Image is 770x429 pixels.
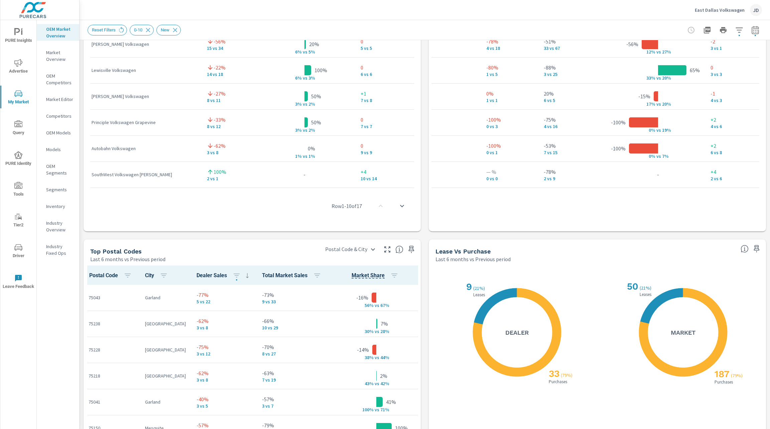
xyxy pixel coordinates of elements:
[413,37,476,45] p: 6%
[641,75,659,81] p: 33% v
[711,37,758,45] p: -2
[207,176,248,181] p: 2 vs 1
[46,220,74,233] p: Industry Overview
[711,72,758,77] p: 3 vs 3
[544,98,606,103] p: 6 vs 5
[544,124,606,129] p: 4 vs 16
[731,372,744,379] p: ( 79% )
[711,150,758,155] p: 6 vs 8
[262,272,324,280] span: Total Market Sales
[711,176,758,181] p: 2 vs 6
[262,377,324,383] p: 7 vs 19
[46,96,74,103] p: Market Editor
[486,176,533,181] p: 0 vs 0
[37,241,79,258] div: Industry Fixed Ops
[626,40,638,48] p: -56%
[197,299,251,304] p: 5 vs 22
[626,281,638,292] h2: 50
[641,153,659,159] p: 0% v
[288,75,305,81] p: 6% v
[37,71,79,88] div: OEM Competitors
[46,129,74,136] p: OEM Models
[2,182,34,198] span: Tools
[352,272,401,280] span: Market Share
[197,291,251,299] p: -77%
[46,146,74,153] p: Models
[641,49,659,55] p: 12% v
[505,329,529,336] h5: Dealer
[413,124,476,129] p: 8 vs 3
[46,73,74,86] p: OEM Competitors
[711,168,758,176] p: +4
[311,92,321,100] p: 50%
[465,281,472,292] h2: 9
[659,49,675,55] p: s 27%
[303,171,305,179] p: -
[145,320,186,327] p: [GEOGRAPHIC_DATA]
[214,64,226,72] p: -22%
[544,176,606,181] p: 2 vs 9
[741,245,749,253] span: Understand how shoppers are deciding to purchase vehicles. Sales data is based off market registr...
[361,72,413,77] p: 6 vs 6
[659,153,675,159] p: s 7%
[37,201,79,211] div: Inventory
[713,368,730,380] h2: 187
[288,49,305,55] p: 6% v
[690,66,700,74] p: 65%
[2,151,34,168] span: PURE Identity
[381,320,388,328] p: 7%
[486,150,533,155] p: 0 vs 1
[413,72,476,77] p: 11 vs 16
[711,45,758,51] p: 3 vs 1
[547,380,568,384] p: Purchases
[46,243,74,256] p: Industry Fixed Ops
[380,372,387,380] p: 2%
[377,354,393,360] p: s 44%
[352,272,385,280] span: Postal Code Sales / Total Market Sales. [Market = within dealer PMA (or 60 miles if no PMA is def...
[544,37,606,45] p: -51%
[717,23,730,37] button: Print Report
[197,351,251,356] p: 3 vs 12
[288,153,305,159] p: 1% v
[377,328,393,334] p: s 28%
[711,116,758,124] p: +2
[46,113,74,119] p: Competitors
[37,24,79,41] div: OEM Market Overview
[544,45,606,51] p: 33 vs 67
[544,116,606,124] p: -75%
[413,90,476,98] p: 43%
[361,45,413,51] p: 5 vs 5
[361,168,413,176] p: +4
[92,119,196,126] p: Principle Volkswagen Grapevine
[361,176,413,181] p: 10 vs 14
[357,346,369,354] p: -14%
[361,98,413,103] p: 7 vs 8
[207,72,248,77] p: 14 vs 18
[157,27,173,32] span: New
[2,59,34,75] span: Advertise
[473,285,486,291] p: ( 21% )
[561,372,574,378] p: ( 79% )
[214,116,226,124] p: -33%
[90,255,165,263] p: Last 6 months vs Previous period
[46,49,74,63] p: Market Overview
[305,49,321,55] p: s 5%
[544,72,606,77] p: 3 vs 25
[406,244,417,255] span: Save this to your personalized report
[214,168,226,176] p: 100%
[197,317,251,325] p: -62%
[37,47,79,64] div: Market Overview
[638,292,653,297] p: Leases
[197,325,251,330] p: 3 vs 8
[197,403,251,409] p: 3 vs 5
[544,168,606,176] p: -78%
[37,128,79,138] div: OEM Models
[130,27,146,32] span: 0-10
[89,399,134,405] p: 75041
[37,144,79,154] div: Models
[92,145,196,152] p: Autobahn Volkswagen
[92,67,196,74] p: Lewisville Volkswagen
[89,272,134,280] span: Postal Code
[214,37,226,45] p: -56%
[288,101,305,107] p: 3% v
